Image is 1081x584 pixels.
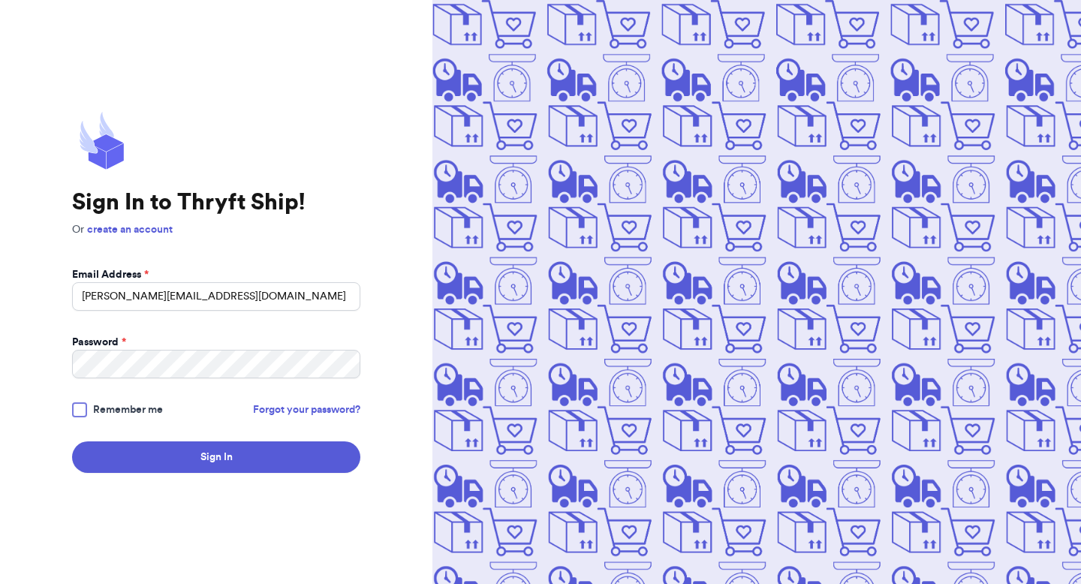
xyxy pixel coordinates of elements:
label: Email Address [72,267,149,282]
p: Or [72,222,360,237]
a: create an account [87,224,173,235]
button: Sign In [72,441,360,473]
h1: Sign In to Thryft Ship! [72,189,360,216]
span: Remember me [93,402,163,417]
a: Forgot your password? [253,402,360,417]
label: Password [72,335,126,350]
